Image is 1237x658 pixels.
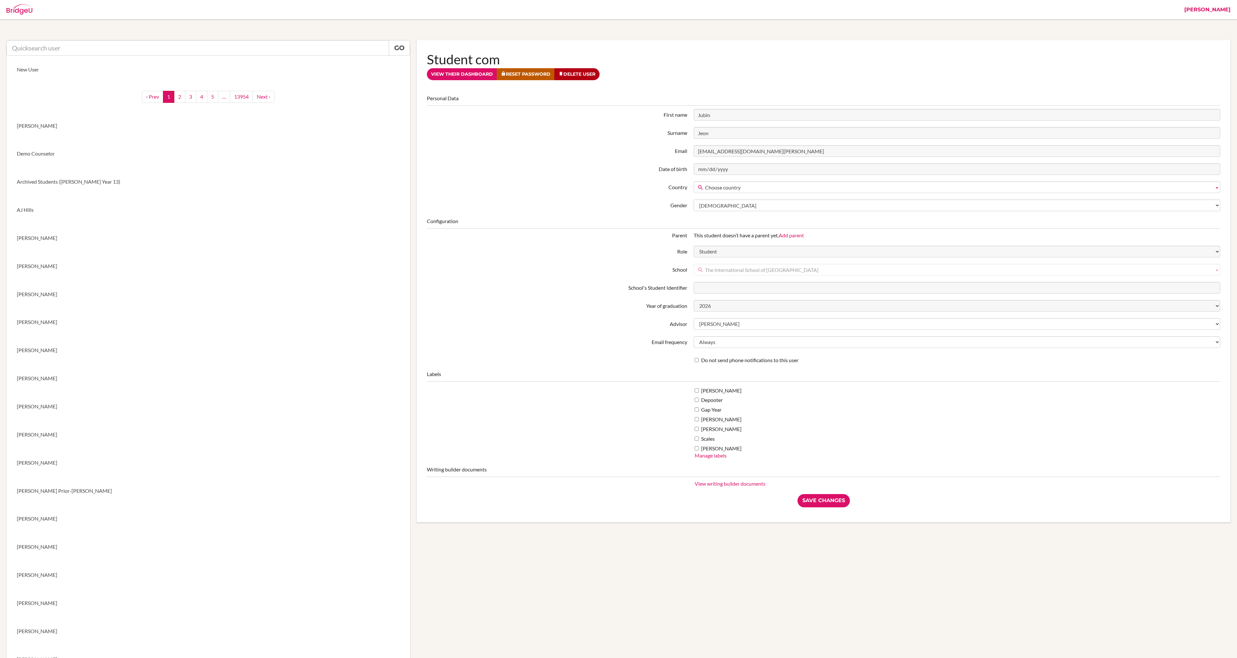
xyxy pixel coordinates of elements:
a: … [218,91,230,103]
a: Archived Students ([PERSON_NAME] Year 13) [6,168,410,196]
label: [PERSON_NAME] [695,416,742,423]
input: [PERSON_NAME] [695,427,699,431]
a: Add parent [779,232,804,238]
label: Gender [424,200,690,209]
a: [PERSON_NAME] [6,280,410,308]
a: 3 [185,91,196,103]
div: This student doesn’t have a parent yet. [690,232,1223,239]
label: First name [424,109,690,119]
a: [PERSON_NAME] [6,617,410,645]
input: Do not send phone notifications to this user [695,358,699,362]
input: Depooter [695,398,699,402]
input: Quicksearch user [6,40,389,56]
label: Email frequency [424,336,690,346]
a: [PERSON_NAME] [6,449,410,477]
a: Delete User [554,68,600,80]
legend: Labels [427,371,1220,382]
label: Do not send phone notifications to this user [695,357,798,364]
legend: Personal Data [427,95,1220,106]
a: ‹ Prev [142,91,163,103]
label: Country [424,181,690,191]
label: Date of birth [424,163,690,173]
label: Depooter [695,396,723,404]
a: AJ Hills [6,196,410,224]
a: View their dashboard [427,68,497,80]
a: [PERSON_NAME] [6,224,410,252]
a: Reset Password [497,68,555,80]
label: [PERSON_NAME] [695,426,742,433]
label: Gap Year [695,406,722,414]
a: [PERSON_NAME] [6,505,410,533]
label: School [424,264,690,274]
a: 1 [163,91,174,103]
a: [PERSON_NAME] [6,364,410,393]
label: Scales [695,435,715,443]
span: Choose country [705,182,1211,193]
a: next [253,91,275,103]
a: [PERSON_NAME] Prior-[PERSON_NAME] [6,477,410,505]
label: School's Student Identifier [424,282,690,292]
legend: Configuration [427,218,1220,229]
a: [PERSON_NAME] [6,561,410,589]
a: 13954 [230,91,253,103]
a: Go [389,40,410,56]
input: Scales [695,437,699,441]
a: [PERSON_NAME] [6,336,410,364]
input: Save Changes [798,494,850,507]
div: Parent [424,232,690,239]
label: [PERSON_NAME] [695,445,742,452]
input: [PERSON_NAME] [695,388,699,393]
label: Role [424,246,690,255]
label: Email [424,145,690,155]
img: Bridge-U [6,4,32,15]
legend: Writing builder documents [427,466,1220,477]
a: 4 [196,91,207,103]
a: [PERSON_NAME] [6,252,410,280]
span: The International School of [GEOGRAPHIC_DATA] [705,264,1211,276]
h1: Student com [427,50,1220,68]
a: [PERSON_NAME] [6,533,410,561]
a: View writing builder documents [695,480,765,487]
a: 5 [207,91,218,103]
a: [PERSON_NAME] [6,308,410,336]
label: Surname [424,127,690,137]
a: [PERSON_NAME] [6,112,410,140]
a: New User [6,56,410,84]
input: Gap Year [695,407,699,412]
input: [PERSON_NAME] [695,417,699,421]
a: Manage labels [695,452,727,458]
input: [PERSON_NAME] [695,446,699,450]
a: [PERSON_NAME] [6,393,410,421]
a: [PERSON_NAME] [6,589,410,617]
a: 2 [174,91,185,103]
label: Year of graduation [424,300,690,310]
label: [PERSON_NAME] [695,387,742,394]
a: [PERSON_NAME] [6,421,410,449]
label: Advisor [424,318,690,328]
a: Demo Counselor [6,140,410,168]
